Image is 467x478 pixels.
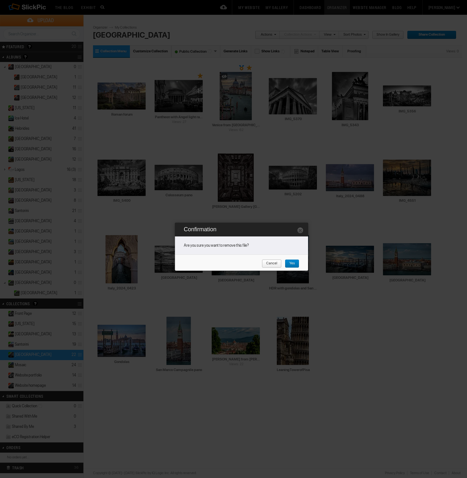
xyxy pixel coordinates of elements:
span: Yes [285,260,295,268]
span: Cancel [262,260,277,268]
a: Close [297,227,303,233]
div: Are you sure you want to remove this file? [184,236,301,248]
a: Cancel [262,260,282,268]
h2: Confirmation [184,222,301,236]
